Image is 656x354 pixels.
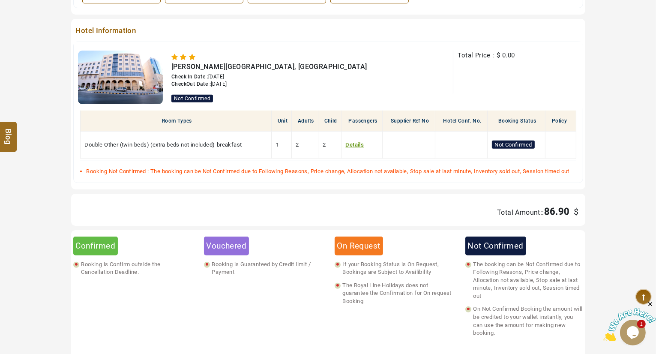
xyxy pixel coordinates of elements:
span: If your Booking Status is On Request, Bookings are Subject to Availibility [341,261,452,276]
img: 8499b692_z.jpg [78,51,163,104]
span: [DATE] [211,81,227,87]
th: Booking Status [488,111,545,132]
span: - [440,141,441,148]
div: On Request [335,237,383,255]
span: Policy [552,118,567,124]
span: Total Amount:: [497,208,544,216]
span: Hotel Information [73,25,532,37]
span: Double Other (twin beds) (extra beds not included)-breakfast [85,141,242,148]
div: Vouchered [204,237,249,255]
a: Details [346,141,364,148]
span: Booking is Confirm outside the Cancellation Deadline. [79,261,191,276]
li: Booking Not Confirmed : The booking can be Not Confirmed due to Following Reasons, Price change, ... [87,168,569,176]
span: [PERSON_NAME][GEOGRAPHIC_DATA], [GEOGRAPHIC_DATA] [171,63,367,71]
span: 1 [276,141,279,148]
span: Total Price : [458,51,494,59]
span: 86.90 [544,206,570,217]
span: 2 [296,141,299,148]
span: The booking can be Not Confirmed due to Following Reasons, Price change, Allocation not available... [471,261,583,300]
span: Blog [3,129,14,136]
span: The Royal Line Holidays does not guarantee the Confirmation for On request Booking [341,282,452,306]
span: Check In Date : [171,74,208,80]
span: 2 [323,141,326,148]
span: $ [497,51,500,59]
th: Room Types [80,111,272,132]
span: [DATE] [208,74,224,80]
span: Not Confirmed [492,141,534,149]
span: 0.00 [502,51,515,59]
th: Unit [272,111,291,132]
iframe: chat widget [603,300,656,341]
div: Confirmed [73,237,118,255]
th: Hotel Conf. No. [435,111,488,132]
span: CheckOut Date : [171,81,211,87]
th: Supplier Ref No [383,111,435,132]
th: Child [318,111,341,132]
span: Booking is Guaranteed by Credit limit / Payment [210,261,322,276]
span: $ [572,207,578,217]
span: On Not Confirmed Booking the amount will be credited to your wallet instantly, you can use the am... [471,305,583,337]
th: Adults [291,111,318,132]
th: Passengers [341,111,383,132]
div: Not Confirmed [465,237,526,255]
span: Not Confirmed [171,95,213,102]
